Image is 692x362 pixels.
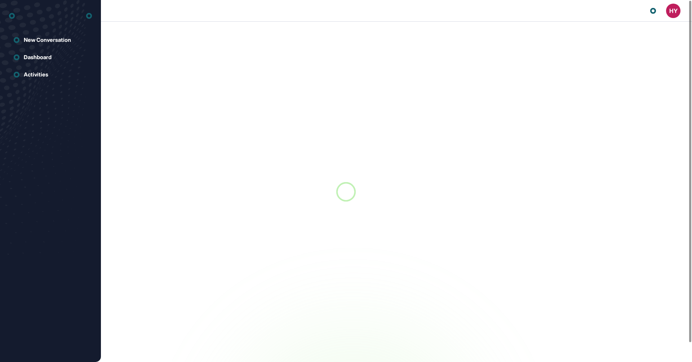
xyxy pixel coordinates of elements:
[9,67,92,82] a: Activities
[24,71,48,78] div: Activities
[9,33,92,47] a: New Conversation
[24,54,52,61] div: Dashboard
[9,10,15,22] div: entrapeer-logo
[24,37,71,43] div: New Conversation
[9,50,92,65] a: Dashboard
[666,4,680,18] button: HY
